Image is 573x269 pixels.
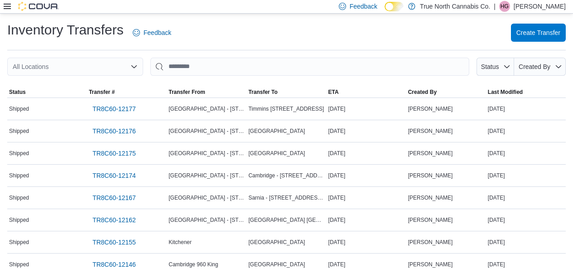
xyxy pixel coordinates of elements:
[327,237,406,248] div: [DATE]
[92,149,136,158] span: TR8C60-12175
[246,87,326,98] button: Transfer To
[18,2,59,11] img: Cova
[477,58,514,76] button: Status
[486,215,566,225] div: [DATE]
[327,87,406,98] button: ETA
[9,172,29,179] span: Shipped
[89,100,140,118] a: TR8C60-12177
[9,150,29,157] span: Shipped
[486,170,566,181] div: [DATE]
[385,2,404,11] input: Dark Mode
[92,260,136,269] span: TR8C60-12146
[511,24,566,42] button: Create Transfer
[129,24,175,42] a: Feedback
[408,127,453,135] span: [PERSON_NAME]
[248,194,324,201] span: Sarnia - [STREET_ADDRESS][PERSON_NAME]
[408,216,453,224] span: [PERSON_NAME]
[499,1,510,12] div: Hannah Gabriel
[87,87,167,98] button: Transfer #
[89,211,140,229] a: TR8C60-12162
[494,1,496,12] p: |
[169,261,218,268] span: Cambridge 960 King
[150,58,469,76] input: This is a search bar. After typing your query, hit enter to filter the results lower in the page.
[420,1,490,12] p: True North Cannabis Co.
[9,127,29,135] span: Shipped
[7,87,87,98] button: Status
[408,105,453,112] span: [PERSON_NAME]
[248,261,305,268] span: [GEOGRAPHIC_DATA]
[327,192,406,203] div: [DATE]
[169,88,205,96] span: Transfer From
[92,193,136,202] span: TR8C60-12167
[169,216,245,224] span: [GEOGRAPHIC_DATA] - [STREET_ADDRESS]
[9,194,29,201] span: Shipped
[327,170,406,181] div: [DATE]
[169,105,245,112] span: [GEOGRAPHIC_DATA] - [STREET_ADDRESS]
[92,171,136,180] span: TR8C60-12174
[248,239,305,246] span: [GEOGRAPHIC_DATA]
[350,2,377,11] span: Feedback
[169,150,245,157] span: [GEOGRAPHIC_DATA] - [STREET_ADDRESS]
[9,105,29,112] span: Shipped
[89,122,140,140] a: TR8C60-12176
[248,150,305,157] span: [GEOGRAPHIC_DATA]
[327,103,406,114] div: [DATE]
[486,237,566,248] div: [DATE]
[408,239,453,246] span: [PERSON_NAME]
[327,215,406,225] div: [DATE]
[408,261,453,268] span: [PERSON_NAME]
[92,104,136,113] span: TR8C60-12177
[486,148,566,159] div: [DATE]
[248,216,324,224] span: [GEOGRAPHIC_DATA] [GEOGRAPHIC_DATA] [GEOGRAPHIC_DATA]
[408,150,453,157] span: [PERSON_NAME]
[9,88,26,96] span: Status
[7,21,124,39] h1: Inventory Transfers
[406,87,486,98] button: Created By
[92,215,136,225] span: TR8C60-12162
[89,233,140,251] a: TR8C60-12155
[169,194,245,201] span: [GEOGRAPHIC_DATA] - [STREET_ADDRESS]
[248,127,305,135] span: [GEOGRAPHIC_DATA]
[130,63,138,70] button: Open list of options
[408,194,453,201] span: [PERSON_NAME]
[169,172,245,179] span: [GEOGRAPHIC_DATA] - [STREET_ADDRESS]
[92,238,136,247] span: TR8C60-12155
[89,88,115,96] span: Transfer #
[516,28,560,37] span: Create Transfer
[327,126,406,137] div: [DATE]
[328,88,339,96] span: ETA
[169,127,245,135] span: [GEOGRAPHIC_DATA] - [STREET_ADDRESS]
[514,1,566,12] p: [PERSON_NAME]
[248,172,324,179] span: Cambridge - [STREET_ADDRESS]
[486,192,566,203] div: [DATE]
[486,103,566,114] div: [DATE]
[248,88,277,96] span: Transfer To
[169,239,192,246] span: Kitchener
[327,148,406,159] div: [DATE]
[89,144,140,162] a: TR8C60-12175
[408,172,453,179] span: [PERSON_NAME]
[89,166,140,185] a: TR8C60-12174
[89,189,140,207] a: TR8C60-12167
[486,87,566,98] button: Last Modified
[248,105,324,112] span: Timmins [STREET_ADDRESS]
[488,88,523,96] span: Last Modified
[501,1,509,12] span: HG
[514,58,566,76] button: Created By
[408,88,437,96] span: Created By
[519,63,550,70] span: Created By
[9,239,29,246] span: Shipped
[486,126,566,137] div: [DATE]
[9,216,29,224] span: Shipped
[481,63,499,70] span: Status
[9,261,29,268] span: Shipped
[167,87,246,98] button: Transfer From
[144,28,171,37] span: Feedback
[92,127,136,136] span: TR8C60-12176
